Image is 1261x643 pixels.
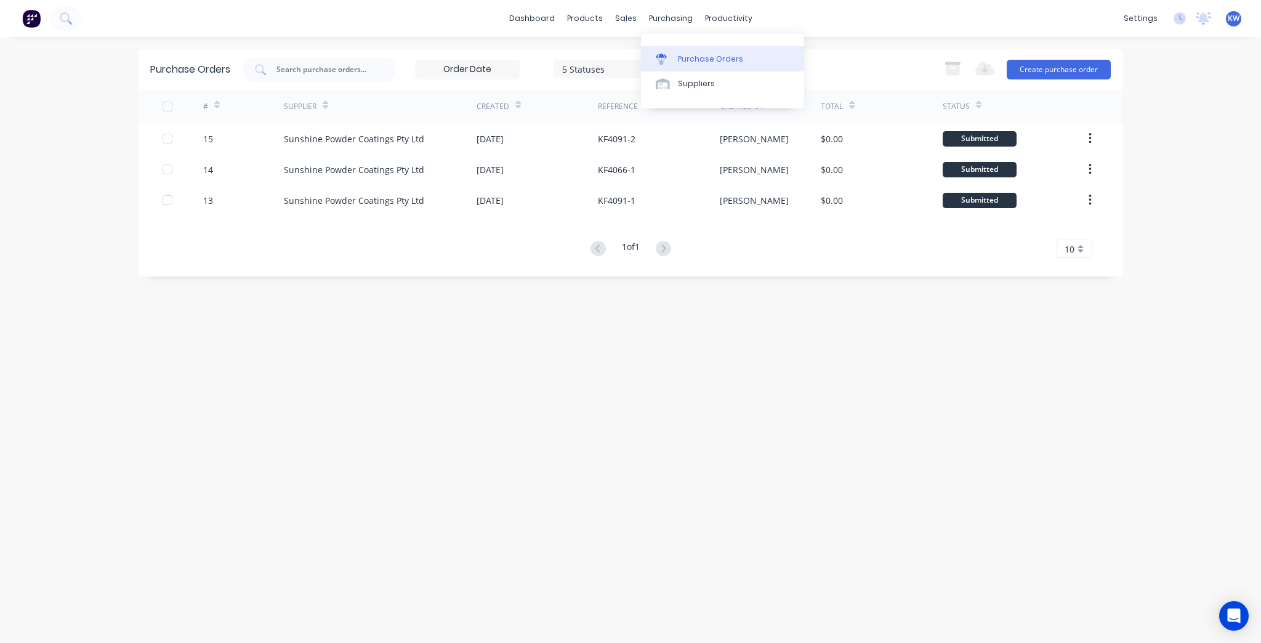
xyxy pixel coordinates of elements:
[641,71,804,96] a: Suppliers
[821,194,843,207] div: $0.00
[275,63,377,76] input: Search purchase orders...
[561,9,609,28] div: products
[1118,9,1164,28] div: settings
[562,62,650,75] div: 5 Statuses
[720,163,789,176] div: [PERSON_NAME]
[720,132,789,145] div: [PERSON_NAME]
[1219,601,1249,631] div: Open Intercom Messenger
[150,62,230,77] div: Purchase Orders
[609,9,643,28] div: sales
[203,163,213,176] div: 14
[678,54,743,65] div: Purchase Orders
[1007,60,1111,79] button: Create purchase order
[641,46,804,71] a: Purchase Orders
[284,101,316,112] div: Supplier
[284,132,424,145] div: Sunshine Powder Coatings Pty Ltd
[416,60,519,79] input: Order Date
[284,163,424,176] div: Sunshine Powder Coatings Pty Ltd
[477,163,504,176] div: [DATE]
[203,101,208,112] div: #
[477,132,504,145] div: [DATE]
[22,9,41,28] img: Factory
[477,101,509,112] div: Created
[477,194,504,207] div: [DATE]
[622,240,640,258] div: 1 of 1
[284,194,424,207] div: Sunshine Powder Coatings Pty Ltd
[203,194,213,207] div: 13
[943,101,970,112] div: Status
[598,101,638,112] div: Reference
[699,9,759,28] div: productivity
[821,163,843,176] div: $0.00
[643,9,699,28] div: purchasing
[503,9,561,28] a: dashboard
[943,193,1017,208] div: Submitted
[1228,13,1239,24] span: KW
[598,194,635,207] div: KF4091-1
[1065,243,1074,256] span: 10
[598,132,635,145] div: KF4091-2
[821,132,843,145] div: $0.00
[598,163,635,176] div: KF4066-1
[203,132,213,145] div: 15
[943,131,1017,147] div: Submitted
[720,194,789,207] div: [PERSON_NAME]
[678,78,715,89] div: Suppliers
[943,162,1017,177] div: Submitted
[821,101,843,112] div: Total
